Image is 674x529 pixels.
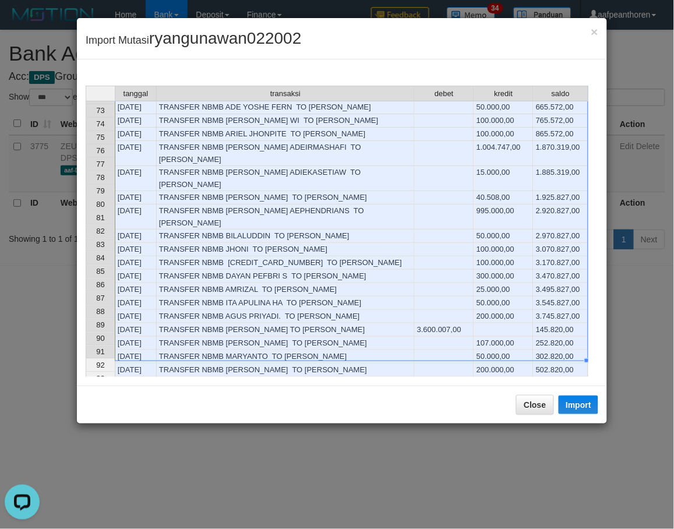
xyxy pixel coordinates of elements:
td: 200.000,00 [474,364,534,377]
td: [DATE] [115,323,157,337]
td: [DATE] [115,166,157,191]
td: [DATE] [115,230,157,243]
span: debet [435,90,454,98]
span: 75 [96,133,104,142]
td: TRANSFER NBMB [PERSON_NAME] WI TO [PERSON_NAME] [157,114,415,128]
span: tanggal [123,90,149,98]
span: 93 [96,374,104,383]
td: 665.572,00 [534,101,588,114]
td: [DATE] [115,350,157,364]
span: 83 [96,240,104,249]
td: TRANSFER NBMB AGUS PRIYADI. TO [PERSON_NAME] [157,310,415,323]
td: 107.000,00 [474,337,534,350]
span: 82 [96,227,104,235]
span: 87 [96,294,104,302]
td: 100.000,00 [474,128,534,141]
span: 74 [96,119,104,128]
td: [DATE] [115,337,157,350]
td: 3.745.827,00 [534,310,588,323]
td: [DATE] [115,256,157,270]
td: TRANSFER NBMB [PERSON_NAME] ADEIRMASHAFI TO [PERSON_NAME] [157,141,415,166]
td: TRANSFER NBMB [PERSON_NAME] AEPHENDRIANS TO [PERSON_NAME] [157,204,415,230]
td: 25.000,00 [474,283,534,297]
span: 78 [96,173,104,182]
td: [DATE] [115,191,157,204]
td: TRANSFER NBMB BILALUDDIN TO [PERSON_NAME] [157,230,415,243]
td: 40.508,00 [474,191,534,204]
span: 90 [96,334,104,343]
span: 81 [96,213,104,222]
span: 91 [96,347,104,356]
td: TRANSFER NBMB DAYAN PEFBRI S TO [PERSON_NAME] [157,270,415,283]
td: 50.000,00 [474,101,534,114]
td: 1.925.827,00 [534,191,588,204]
td: 252.820,00 [534,337,588,350]
td: 2.970.827,00 [534,230,588,243]
td: 302.820,00 [534,350,588,364]
td: TRANSFER NBMB AMRIZAL TO [PERSON_NAME] [157,283,415,297]
td: [DATE] [115,310,157,323]
td: TRANSFER NBMB ADE YOSHE FERN TO [PERSON_NAME] [157,101,415,114]
button: Open LiveChat chat widget [5,5,40,40]
td: 50.000,00 [474,230,534,243]
td: 145.820,00 [534,323,588,337]
td: 3.470.827,00 [534,270,588,283]
td: 300.000,00 [474,270,534,283]
td: 3.070.827,00 [534,243,588,256]
td: 502.820,00 [534,364,588,377]
td: 50.000,00 [474,350,534,364]
button: Import [559,396,598,414]
td: 15.000,00 [474,166,534,191]
span: 73 [96,106,104,115]
td: 3.545.827,00 [534,297,588,310]
td: TRANSFER NBMB [PERSON_NAME] TO [PERSON_NAME] [157,191,415,204]
td: TRANSFER NBMB [PERSON_NAME] TO [PERSON_NAME] [157,337,415,350]
td: TRANSFER NBMB JHONI TO [PERSON_NAME] [157,243,415,256]
td: TRANSFER NBMB ARIEL JHONPITE TO [PERSON_NAME] [157,128,415,141]
td: 3.600.007,00 [415,323,474,337]
span: 85 [96,267,104,276]
td: [DATE] [115,364,157,377]
td: 865.572,00 [534,128,588,141]
td: 765.572,00 [534,114,588,128]
span: Import Mutasi [86,34,302,46]
td: 3.495.827,00 [534,283,588,297]
td: 50.000,00 [474,297,534,310]
td: 995.000,00 [474,204,534,230]
span: transaksi [270,90,301,98]
span: 80 [96,200,104,209]
span: 86 [96,280,104,289]
span: ryangunawan022002 [149,29,302,47]
td: [DATE] [115,297,157,310]
td: [DATE] [115,101,157,114]
button: Close [516,395,553,415]
td: 1.870.319,00 [534,141,588,166]
td: 100.000,00 [474,114,534,128]
td: [DATE] [115,283,157,297]
td: TRANSFER NBMB [PERSON_NAME] TO [PERSON_NAME] [157,323,415,337]
td: [DATE] [115,114,157,128]
span: 77 [96,160,104,168]
span: × [591,25,598,38]
td: TRANSFER NBMB ITA APULINA HA TO [PERSON_NAME] [157,297,415,310]
th: Select whole grid [86,86,115,101]
td: 200.000,00 [474,310,534,323]
button: Close [591,26,598,38]
td: 1.004.747,00 [474,141,534,166]
td: [DATE] [115,128,157,141]
td: TRANSFER NBMB MARYANTO TO [PERSON_NAME] [157,350,415,364]
td: [DATE] [115,243,157,256]
td: [DATE] [115,270,157,283]
td: [DATE] [115,141,157,166]
td: 100.000,00 [474,243,534,256]
span: 79 [96,186,104,195]
span: saldo [552,90,570,98]
span: 76 [96,146,104,155]
td: [DATE] [115,204,157,230]
span: 89 [96,320,104,329]
span: 84 [96,253,104,262]
td: TRANSFER NBMB [PERSON_NAME] ADIEKASETIAW TO [PERSON_NAME] [157,166,415,191]
td: 3.170.827,00 [534,256,588,270]
td: 2.920.827,00 [534,204,588,230]
span: 92 [96,361,104,369]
